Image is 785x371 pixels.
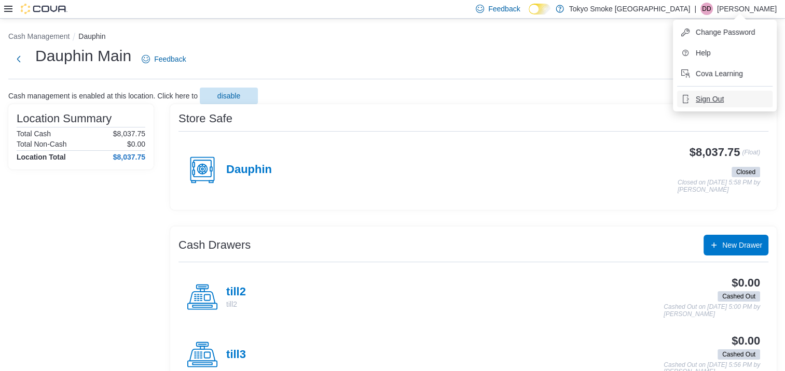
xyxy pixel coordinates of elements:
[722,292,755,301] span: Cashed Out
[217,91,240,101] span: disable
[127,140,145,148] p: $0.00
[113,130,145,138] p: $8,037.75
[529,4,550,15] input: Dark Mode
[17,130,51,138] h6: Total Cash
[718,291,760,302] span: Cashed Out
[8,49,29,69] button: Next
[696,94,724,104] span: Sign Out
[677,24,773,40] button: Change Password
[694,3,696,15] p: |
[17,153,66,161] h4: Location Total
[8,31,777,44] nav: An example of EuiBreadcrumbs
[696,68,743,79] span: Cova Learning
[17,112,112,125] h3: Location Summary
[226,286,246,299] h4: till2
[17,140,67,148] h6: Total Non-Cash
[8,92,198,100] p: Cash management is enabled at this location. Click here to
[200,88,258,104] button: disable
[21,4,67,14] img: Cova
[732,277,760,289] h3: $0.00
[78,32,105,40] button: Dauphin
[113,153,145,161] h4: $8,037.75
[742,146,760,165] p: (Float)
[704,235,768,255] button: New Drawer
[732,167,760,177] span: Closed
[677,91,773,107] button: Sign Out
[35,46,131,66] h1: Dauphin Main
[226,299,246,309] p: till2
[690,146,740,159] h3: $8,037.75
[226,163,272,177] h4: Dauphin
[718,349,760,360] span: Cashed Out
[678,179,760,193] p: Closed on [DATE] 5:58 PM by [PERSON_NAME]
[696,27,755,37] span: Change Password
[137,49,190,69] a: Feedback
[569,3,691,15] p: Tokyo Smoke [GEOGRAPHIC_DATA]
[154,54,186,64] span: Feedback
[722,240,762,250] span: New Drawer
[722,350,755,359] span: Cashed Out
[664,304,760,318] p: Cashed Out on [DATE] 5:00 PM by [PERSON_NAME]
[700,3,713,15] div: Darian Demeria
[696,48,711,58] span: Help
[702,3,711,15] span: DD
[178,239,251,251] h3: Cash Drawers
[677,45,773,61] button: Help
[226,348,246,362] h4: till3
[677,65,773,82] button: Cova Learning
[488,4,520,14] span: Feedback
[736,167,755,177] span: Closed
[8,32,70,40] button: Cash Management
[178,112,232,125] h3: Store Safe
[732,335,760,347] h3: $0.00
[717,3,777,15] p: [PERSON_NAME]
